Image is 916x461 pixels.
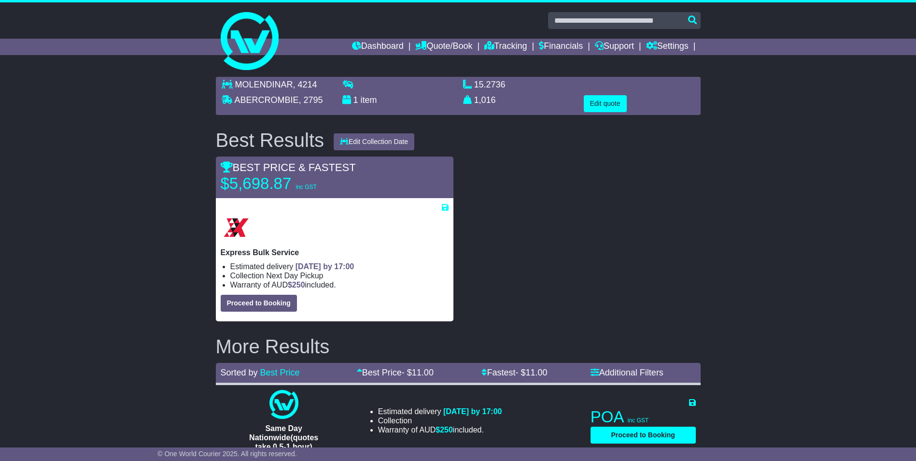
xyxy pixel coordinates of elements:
span: 11.00 [525,368,547,377]
img: One World Courier: Same Day Nationwide(quotes take 0.5-1 hour) [269,390,298,419]
li: Collection [230,271,449,280]
a: Best Price [260,368,300,377]
span: 15.2736 [474,80,506,89]
p: $5,698.87 [221,174,341,193]
a: Financials [539,39,583,55]
span: $ [288,281,305,289]
button: Proceed to Booking [591,427,696,444]
span: ABERCROMBIE [235,95,299,105]
div: Best Results [211,130,329,151]
p: POA [591,407,696,427]
span: 1,016 [474,95,496,105]
a: Tracking [484,39,527,55]
span: BEST PRICE & FASTEST [221,161,356,173]
a: Settings [646,39,689,55]
span: , 2795 [299,95,323,105]
span: Next Day Pickup [266,272,323,280]
a: Best Price- $11.00 [357,368,434,377]
span: $ [436,426,453,434]
a: Fastest- $11.00 [481,368,547,377]
button: Edit Collection Date [334,133,414,150]
p: Express Bulk Service [221,248,449,257]
span: 1 [353,95,358,105]
span: item [361,95,377,105]
a: Additional Filters [591,368,663,377]
span: inc GST [628,417,648,424]
span: 250 [292,281,305,289]
span: - $ [402,368,434,377]
img: Border Express: Express Bulk Service [221,212,252,243]
a: Support [595,39,634,55]
li: Estimated delivery [230,262,449,271]
span: MOLENDINAR [235,80,293,89]
li: Collection [378,416,502,425]
span: inc GST [296,184,316,190]
li: Warranty of AUD included. [230,280,449,289]
span: [DATE] by 17:00 [296,262,354,271]
span: Same Day Nationwide(quotes take 0.5-1 hour) [249,424,318,451]
a: Quote/Book [415,39,472,55]
button: Proceed to Booking [221,295,297,312]
a: Dashboard [352,39,404,55]
span: [DATE] by 17:00 [443,407,502,416]
span: , 4214 [293,80,317,89]
span: - $ [515,368,547,377]
span: Sorted by [221,368,258,377]
li: Estimated delivery [378,407,502,416]
span: 11.00 [412,368,434,377]
span: © One World Courier 2025. All rights reserved. [157,450,297,458]
h2: More Results [216,336,701,357]
button: Edit quote [584,95,627,112]
li: Warranty of AUD included. [378,425,502,434]
span: 250 [440,426,453,434]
